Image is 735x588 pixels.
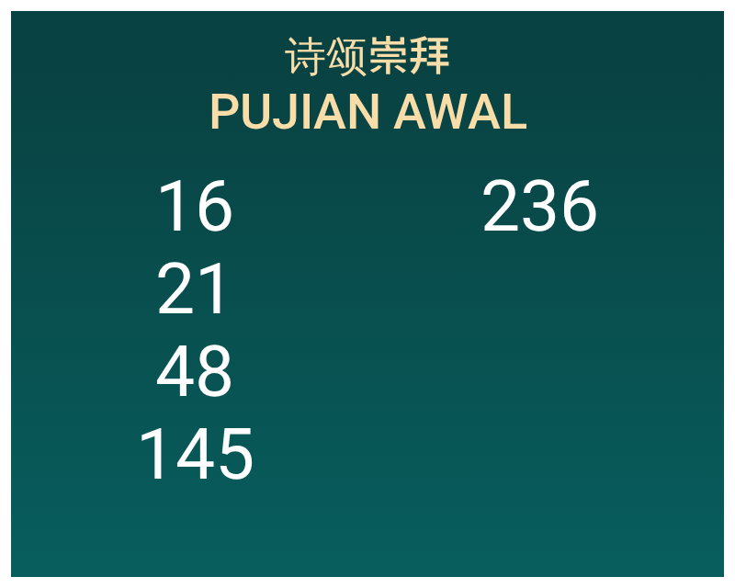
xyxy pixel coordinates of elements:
span: 诗颂崇拜 [285,23,450,85]
li: 16 [155,165,234,248]
li: 48 [155,331,234,413]
li: 21 [155,248,234,331]
li: 236 [481,165,599,248]
li: 145 [136,413,254,496]
span: Pujian Awal [209,83,527,141]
